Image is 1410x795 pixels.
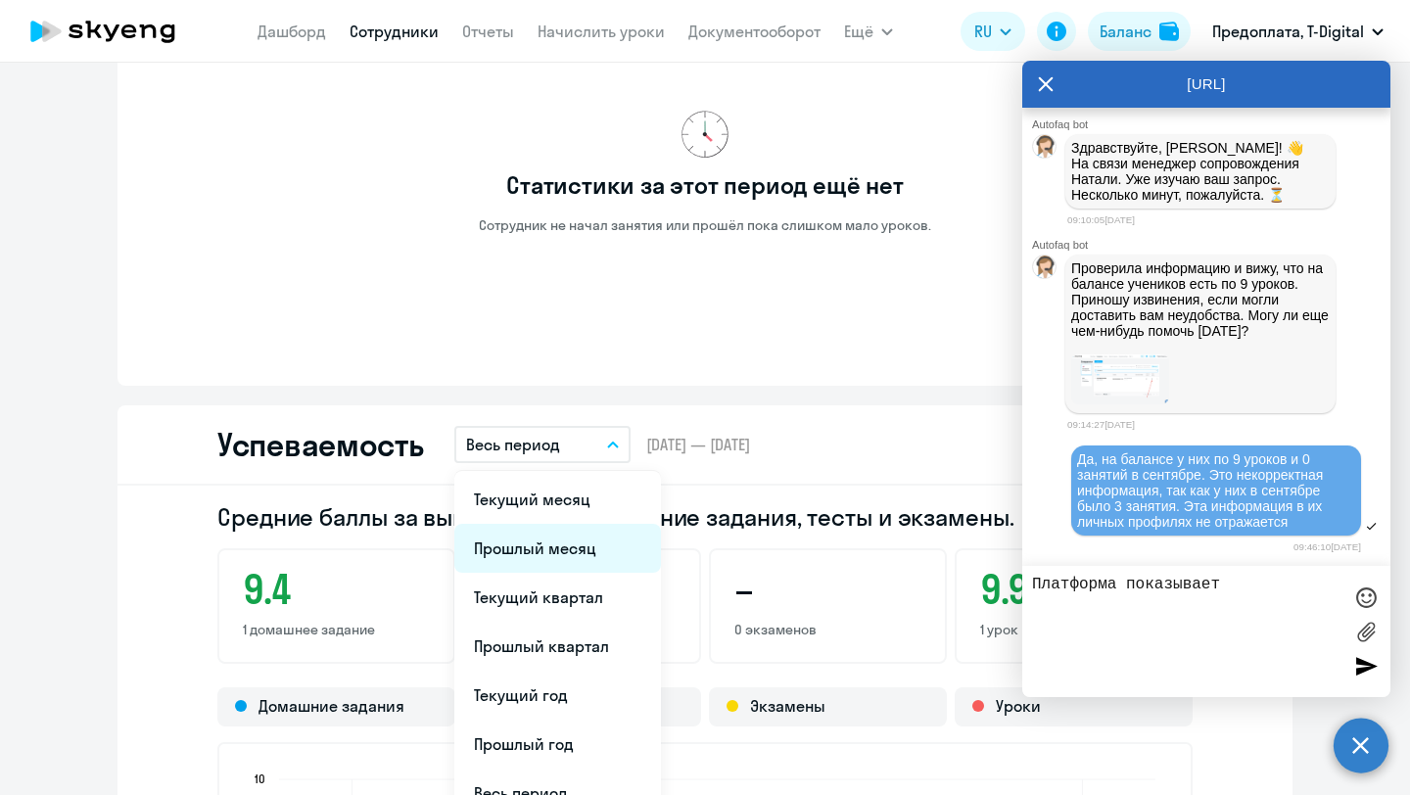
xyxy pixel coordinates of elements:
span: Да, на балансе у них по 9 уроков и 0 занятий в сентябре. Это некорректная информация, так как у н... [1077,451,1327,530]
h3: 9.4 [243,566,430,613]
h3: 9.9 [980,566,1167,613]
p: Проверила информацию и вижу, что на балансе учеников есть по 9 уроков. Приношу извинения, если мо... [1071,260,1330,354]
img: bot avatar [1033,256,1057,284]
span: RU [974,20,992,43]
div: Экзамены [709,687,947,726]
button: Ещё [844,12,893,51]
time: 09:14:27[DATE] [1067,419,1135,430]
img: no-data [681,111,728,158]
time: 09:46:10[DATE] [1293,541,1361,552]
label: Лимит 10 файлов [1351,617,1381,646]
div: Autofaq bot [1032,118,1390,130]
span: [DATE] — [DATE] [646,434,750,455]
p: Здравствуйте, [PERSON_NAME]! 👋 ﻿На связи менеджер сопровождения Натали. Уже изучаю ваш запрос. Не... [1071,140,1330,203]
a: Дашборд [258,22,326,41]
a: Документооборот [688,22,821,41]
p: Предоплата, T-Digital [1212,20,1364,43]
span: Ещё [844,20,873,43]
div: Домашние задания [217,687,455,726]
img: 2025-10-02_09-13-53.png [1071,354,1169,404]
img: bot avatar [1033,135,1057,164]
h3: Статистики за этот период ещё нет [506,169,903,201]
button: Весь период [454,426,631,463]
div: Autofaq bot [1032,239,1390,251]
a: Начислить уроки [538,22,665,41]
textarea: Платформа показывает [1032,576,1341,687]
h3: – [734,566,921,613]
h2: Средние баллы за выполненные домашние задания, тесты и экзамены. [217,501,1193,533]
p: Сотрудник не начал занятия или прошёл пока слишком мало уроков. [479,216,931,234]
button: Балансbalance [1088,12,1191,51]
a: Отчеты [462,22,514,41]
h2: Успеваемость [217,425,423,464]
text: 10 [255,772,265,786]
a: Сотрудники [350,22,439,41]
div: Уроки [955,687,1193,726]
time: 09:10:05[DATE] [1067,214,1135,225]
img: balance [1159,22,1179,41]
button: RU [961,12,1025,51]
p: 1 урок (юнит) [980,621,1167,638]
div: Баланс [1100,20,1151,43]
button: Предоплата, T-Digital [1202,8,1393,55]
p: 0 экзаменов [734,621,921,638]
p: 1 домашнее задание [243,621,430,638]
p: Весь период [466,433,560,456]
